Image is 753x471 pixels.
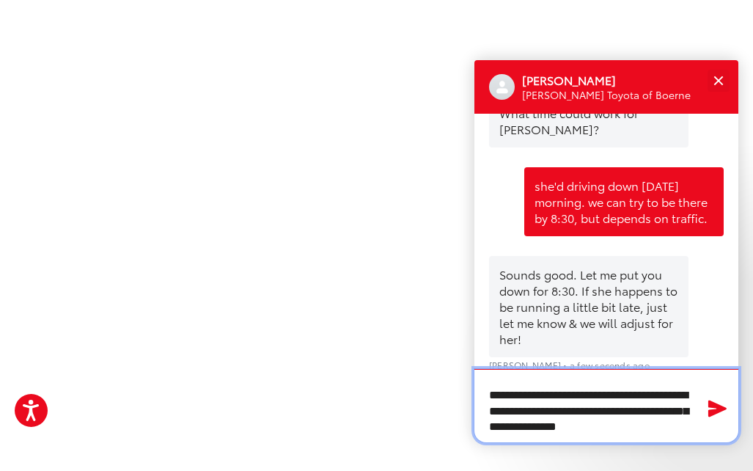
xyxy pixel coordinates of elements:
[524,167,724,236] div: she'd driving down [DATE] morning. we can try to be there by 8:30, but depends on traffic.
[522,88,708,102] div: Operator Title
[489,361,724,370] p: [PERSON_NAME] • a few seconds ago
[489,95,688,147] div: What time could work for [PERSON_NAME]?
[474,369,738,442] textarea: Type your message
[522,88,691,102] p: [PERSON_NAME] Toyota of Boerne
[702,65,734,96] button: Close
[522,72,708,88] div: Operator Name
[702,394,733,424] button: Send Message
[489,74,515,100] div: Operator Image
[489,256,688,357] div: Sounds good. Let me put you down for 8:30. If she happens to be running a little bit late, just l...
[522,72,691,88] p: [PERSON_NAME]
